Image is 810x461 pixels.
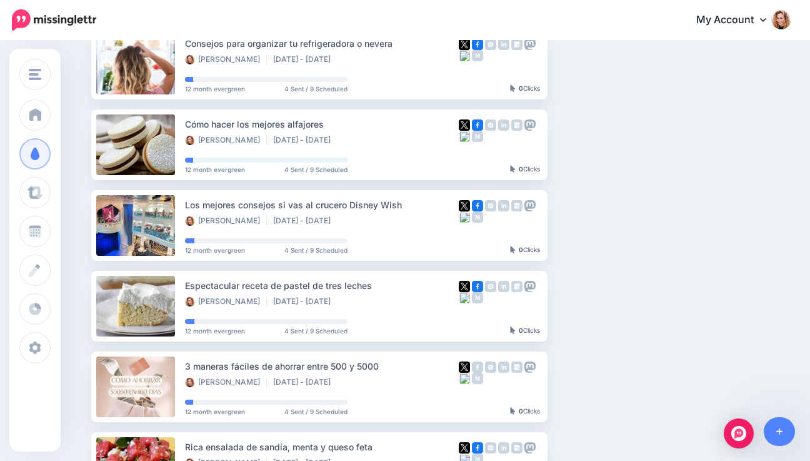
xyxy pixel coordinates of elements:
img: Missinglettr [12,9,96,31]
img: pointer-grey-darker.png [510,327,516,334]
img: google_business-grey-square.png [511,119,522,131]
img: medium-grey-square.png [472,373,483,384]
img: twitter-square.png [459,362,470,373]
img: facebook-grey-square.png [472,362,483,373]
div: Clicks [510,166,540,173]
img: mastodon-grey-square.png [524,362,536,373]
li: [PERSON_NAME] [185,54,267,64]
img: bluesky-grey-square.png [459,50,470,61]
li: [PERSON_NAME] [185,377,267,387]
div: Espectacular receta de pastel de tres leches [185,278,459,293]
img: medium-grey-square.png [472,131,483,142]
b: 0 [519,84,523,92]
div: Los mejores consejos si vas al crucero Disney Wish [185,198,459,212]
span: 4 Sent / 9 Scheduled [284,328,347,334]
img: mastodon-grey-square.png [524,39,536,50]
img: facebook-square.png [472,281,483,292]
li: [DATE] - [DATE] [273,135,337,145]
img: bluesky-grey-square.png [459,211,470,223]
img: bluesky-grey-square.png [459,373,470,384]
img: pointer-grey-darker.png [510,246,516,253]
div: Clicks [510,85,540,93]
li: [DATE] - [DATE] [273,296,337,306]
img: linkedin-grey-square.png [498,119,509,131]
div: 3 maneras fáciles de ahorrar entre 500 y 5000 [185,359,459,373]
span: 4 Sent / 9 Scheduled [284,408,347,415]
li: [PERSON_NAME] [185,135,267,145]
img: bluesky-grey-square.png [459,292,470,303]
span: 12 month evergreen [185,247,245,253]
div: Cómo hacer los mejores alfajores [185,117,459,131]
img: linkedin-grey-square.png [498,281,509,292]
img: google_business-grey-square.png [511,200,522,211]
img: instagram-grey-square.png [485,281,496,292]
img: instagram-grey-square.png [485,200,496,211]
span: 12 month evergreen [185,86,245,92]
span: 12 month evergreen [185,408,245,415]
img: bluesky-grey-square.png [459,131,470,142]
div: Open Intercom Messenger [724,418,754,448]
img: instagram-grey-square.png [485,442,496,453]
img: linkedin-grey-square.png [498,442,509,453]
img: google_business-grey-square.png [511,442,522,453]
img: instagram-grey-square.png [485,39,496,50]
img: google_business-grey-square.png [511,39,522,50]
img: pointer-grey-darker.png [510,84,516,92]
img: instagram-grey-square.png [485,119,496,131]
li: [PERSON_NAME] [185,296,267,306]
img: twitter-square.png [459,200,470,211]
div: Clicks [510,327,540,335]
b: 0 [519,246,523,253]
span: 12 month evergreen [185,166,245,173]
img: linkedin-grey-square.png [498,200,509,211]
li: [DATE] - [DATE] [273,216,337,226]
img: facebook-square.png [472,442,483,453]
img: linkedin-grey-square.png [498,39,509,50]
img: medium-grey-square.png [472,211,483,223]
li: [DATE] - [DATE] [273,377,337,387]
b: 0 [519,165,523,173]
img: pointer-grey-darker.png [510,165,516,173]
img: medium-grey-square.png [472,50,483,61]
img: google_business-grey-square.png [511,362,522,373]
span: 4 Sent / 9 Scheduled [284,247,347,253]
a: My Account [684,5,791,36]
img: linkedin-grey-square.png [498,362,509,373]
img: twitter-square.png [459,39,470,50]
img: twitter-square.png [459,119,470,131]
img: mastodon-grey-square.png [524,119,536,131]
div: Clicks [510,246,540,254]
span: 12 month evergreen [185,328,245,334]
img: mastodon-grey-square.png [524,281,536,292]
b: 0 [519,327,523,334]
img: menu.png [29,69,41,80]
img: medium-grey-square.png [472,292,483,303]
img: facebook-square.png [472,200,483,211]
img: pointer-grey-darker.png [510,407,516,415]
div: Consejos para organizar tu refrigeradora o nevera [185,36,459,51]
img: facebook-square.png [472,119,483,131]
span: 4 Sent / 9 Scheduled [284,166,347,173]
b: 0 [519,407,523,415]
img: mastodon-grey-square.png [524,200,536,211]
img: twitter-square.png [459,281,470,292]
img: mastodon-grey-square.png [524,442,536,453]
li: [PERSON_NAME] [185,216,267,226]
span: 4 Sent / 9 Scheduled [284,86,347,92]
img: instagram-grey-square.png [485,362,496,373]
div: Clicks [510,408,540,415]
div: Rica ensalada de sandía, menta y queso feta [185,440,459,454]
li: [DATE] - [DATE] [273,54,337,64]
img: twitter-square.png [459,442,470,453]
img: google_business-grey-square.png [511,281,522,292]
img: facebook-square.png [472,39,483,50]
